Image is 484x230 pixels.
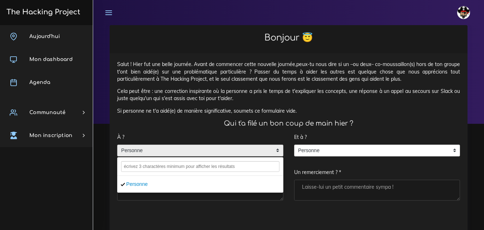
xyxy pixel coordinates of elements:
p: Si personne ne t'a aidé(e) de manière significative, soumets ce formulaire vide. [117,107,460,114]
span: Communauté [29,110,66,115]
p: Salut ! Hier fut une belle journée. Avant de commencer cette nouvelle journée,peux-tu nous dire s... [117,61,460,83]
span: Personne [294,145,449,156]
p: Cela peut être : une correction inspirante où la personne a pris le temps de t'expliquer les conc... [117,88,460,102]
span: Mon dashboard [29,57,73,62]
img: avatar [457,6,470,19]
label: Et à ? [294,130,307,145]
label: À ? [117,130,124,145]
input: écrivez 3 charactères minimum pour afficher les résultats [121,161,279,172]
span: Agenda [29,80,50,85]
h2: Bonjour 😇 [117,33,460,43]
span: Aujourd'hui [29,34,60,39]
h4: Qui t'a filé un bon coup de main hier ? [117,119,460,127]
h3: The Hacking Project [4,8,80,16]
span: Mon inscription [29,133,72,138]
span: Personne [118,145,272,156]
li: Personne [118,179,283,190]
label: Un remerciement ? * [294,165,341,180]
